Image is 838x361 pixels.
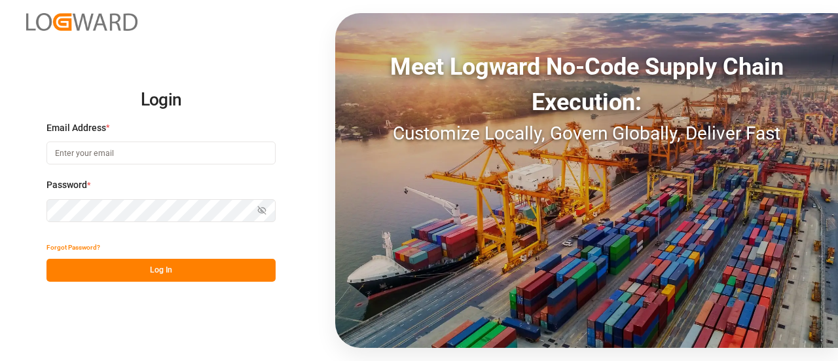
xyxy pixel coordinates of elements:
input: Enter your email [46,142,276,164]
span: Email Address [46,121,106,135]
button: Log In [46,259,276,282]
div: Customize Locally, Govern Globally, Deliver Fast [335,120,838,147]
img: Logward_new_orange.png [26,13,137,31]
h2: Login [46,79,276,121]
button: Forgot Password? [46,236,100,259]
span: Password [46,178,87,192]
div: Meet Logward No-Code Supply Chain Execution: [335,49,838,120]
